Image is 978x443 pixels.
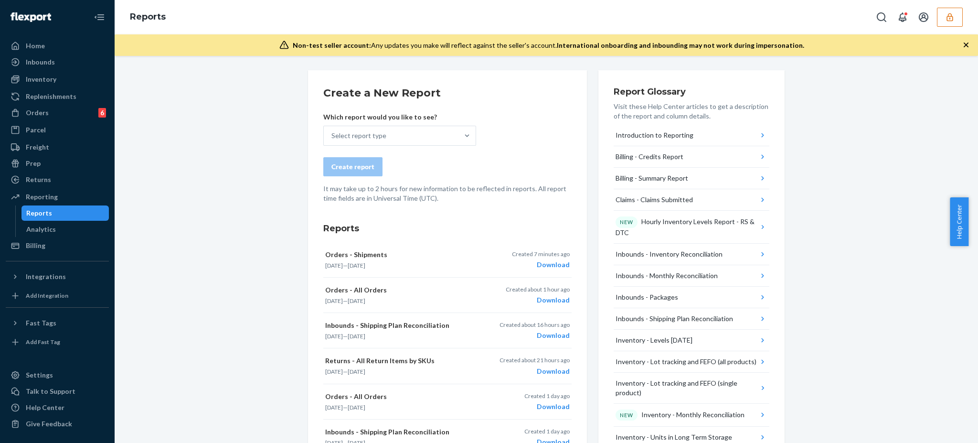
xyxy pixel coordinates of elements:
[614,287,769,308] button: Inbounds - Packages
[614,404,769,427] button: NEWInventory - Monthly Reconciliation
[26,92,76,101] div: Replenishments
[26,41,45,51] div: Home
[26,57,55,67] div: Inbounds
[11,12,51,22] img: Flexport logo
[614,265,769,287] button: Inbounds - Monthly Reconciliation
[6,189,109,205] a: Reporting
[323,348,572,384] button: Returns - All Return Items by SKUs[DATE]—[DATE]Created about 21 hours agoDownload
[614,373,769,404] button: Inventory - Lot tracking and FEFO (single product)
[331,162,374,172] div: Create report
[557,41,804,49] span: International onboarding and inbounding may not work during impersonation.
[323,222,572,235] h3: Reports
[6,367,109,383] a: Settings
[6,89,109,104] a: Replenishments
[26,419,72,429] div: Give Feedback
[917,414,968,438] iframe: Opens a widget where you can chat to one of our agents
[620,411,633,419] p: NEW
[614,168,769,189] button: Billing - Summary Report
[26,125,46,135] div: Parcel
[26,75,56,84] div: Inventory
[614,330,769,351] button: Inventory - Levels [DATE]
[950,197,968,246] button: Help Center
[130,11,166,22] a: Reports
[524,427,570,435] p: Created 1 day ago
[616,314,733,324] div: Inbounds - Shipping Plan Reconciliation
[614,125,769,146] button: Introduction to Reporting
[512,250,570,258] p: Created 7 minutes ago
[348,368,365,375] time: [DATE]
[325,297,487,305] p: —
[500,367,570,376] div: Download
[98,108,106,118] div: 6
[293,41,804,50] div: Any updates you make will reflect against the seller's account.
[6,288,109,303] a: Add Integration
[614,308,769,330] button: Inbounds - Shipping Plan Reconciliation
[323,242,572,278] button: Orders - Shipments[DATE]—[DATE]Created 7 minutes agoDownload
[6,72,109,87] a: Inventory
[524,402,570,411] div: Download
[506,295,570,305] div: Download
[325,392,487,401] p: Orders - All Orders
[524,392,570,400] p: Created 1 day ago
[616,378,758,398] div: Inventory - Lot tracking and FEFO (single product)
[500,331,570,340] div: Download
[614,211,769,244] button: NEWHourly Inventory Levels Report - RS & DTC
[616,357,756,367] div: Inventory - Lot tracking and FEFO (all products)
[26,175,51,184] div: Returns
[325,297,343,304] time: [DATE]
[893,8,912,27] button: Open notifications
[26,370,53,380] div: Settings
[26,108,49,118] div: Orders
[323,112,476,122] p: Which report would you like to see?
[26,387,75,396] div: Talk to Support
[616,335,692,345] div: Inventory - Levels [DATE]
[616,130,693,140] div: Introduction to Reporting
[614,146,769,168] button: Billing - Credits Report
[614,86,769,98] h3: Report Glossary
[616,292,678,302] div: Inbounds - Packages
[325,333,343,340] time: [DATE]
[6,315,109,331] button: Fast Tags
[616,216,758,238] div: Hourly Inventory Levels Report - RS & DTC
[331,131,386,140] div: Select report type
[323,384,572,420] button: Orders - All Orders[DATE]—[DATE]Created 1 day agoDownload
[325,368,343,375] time: [DATE]
[122,3,173,31] ol: breadcrumbs
[323,313,572,348] button: Inbounds - Shipping Plan Reconciliation[DATE]—[DATE]Created about 16 hours agoDownload
[21,205,109,221] a: Reports
[616,173,688,183] div: Billing - Summary Report
[90,8,109,27] button: Close Navigation
[6,122,109,138] a: Parcel
[325,367,487,376] p: —
[6,400,109,415] a: Help Center
[26,272,66,281] div: Integrations
[26,192,58,202] div: Reporting
[872,8,891,27] button: Open Search Box
[325,403,487,411] p: —
[325,321,487,330] p: Inbounds - Shipping Plan Reconciliation
[6,384,109,399] button: Talk to Support
[348,262,365,269] time: [DATE]
[616,432,732,442] div: Inventory - Units in Long Term Storage
[325,262,343,269] time: [DATE]
[325,332,487,340] p: —
[616,195,693,205] div: Claims - Claims Submitted
[500,356,570,364] p: Created about 21 hours ago
[348,297,365,304] time: [DATE]
[325,356,487,366] p: Returns - All Return Items by SKUs
[914,8,933,27] button: Open account menu
[616,152,683,162] div: Billing - Credits Report
[6,238,109,253] a: Billing
[26,318,56,328] div: Fast Tags
[325,250,487,259] p: Orders - Shipments
[620,218,633,226] p: NEW
[26,225,56,234] div: Analytics
[323,278,572,313] button: Orders - All Orders[DATE]—[DATE]Created about 1 hour agoDownload
[325,427,487,437] p: Inbounds - Shipping Plan Reconciliation
[500,321,570,329] p: Created about 16 hours ago
[6,140,109,155] a: Freight
[616,249,723,259] div: Inbounds - Inventory Reconciliation
[325,285,487,295] p: Orders - All Orders
[26,142,49,152] div: Freight
[323,157,383,176] button: Create report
